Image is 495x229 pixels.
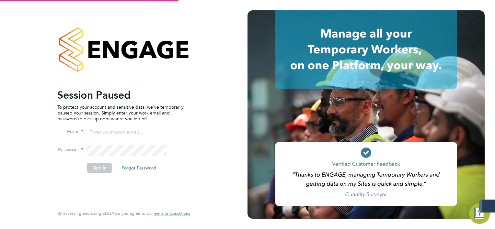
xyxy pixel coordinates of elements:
[116,163,161,173] button: Forgot Password
[57,147,83,153] label: Password
[87,163,112,173] button: Sign In
[153,211,190,216] a: Terms & Conditions
[87,127,167,138] input: Enter your work email...
[57,104,184,122] p: To protect your account and sensitive data, we've temporarily paused your session. Simply enter y...
[57,89,184,102] h2: Session Paused
[57,211,190,216] span: By accessing and using ENGAGE you agree to our
[469,203,490,224] button: Engage Resource Center
[57,128,83,135] label: Email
